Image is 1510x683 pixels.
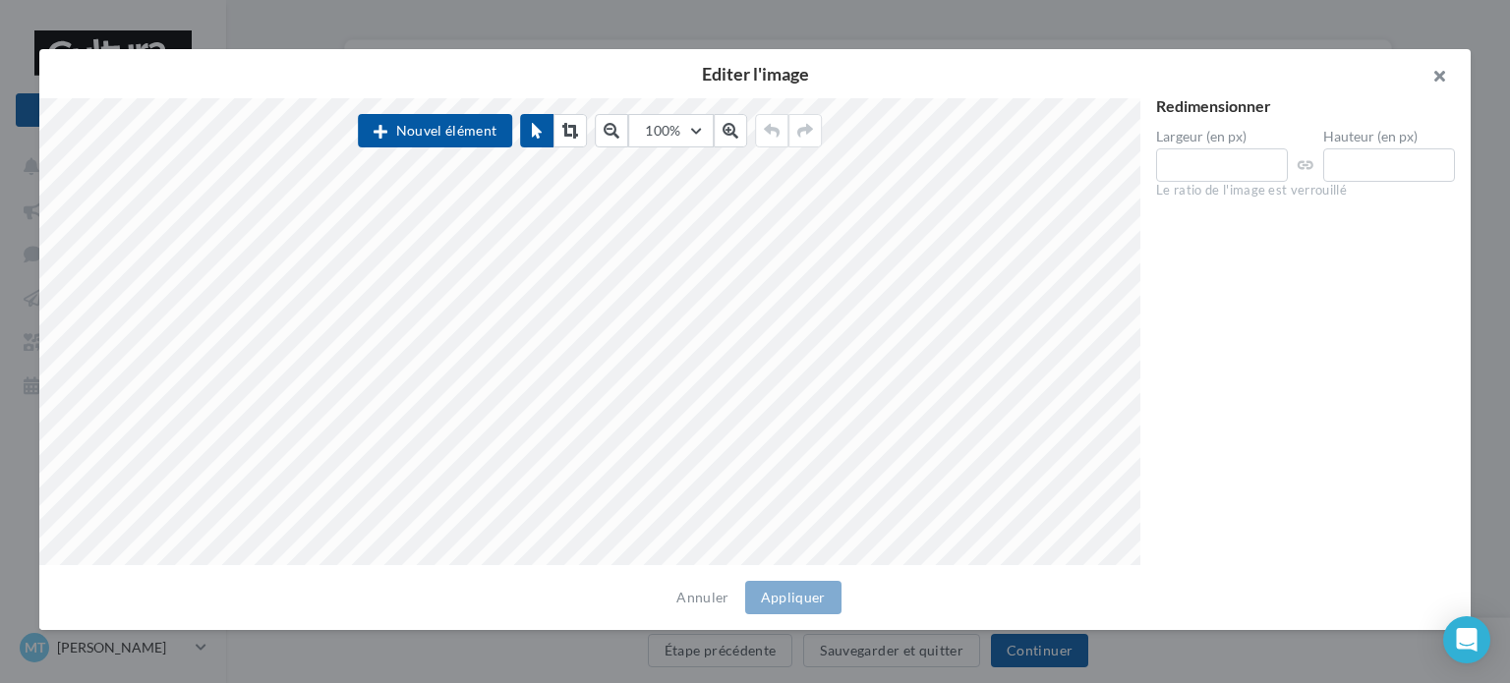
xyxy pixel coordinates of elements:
[1156,130,1288,143] label: Largeur (en px)
[628,114,713,147] button: 100%
[668,586,736,609] button: Annuler
[358,114,512,147] button: Nouvel élément
[1323,130,1455,143] label: Hauteur (en px)
[1156,98,1455,114] div: Redimensionner
[1443,616,1490,663] div: Open Intercom Messenger
[745,581,842,614] button: Appliquer
[71,65,1439,83] h2: Editer l'image
[1156,182,1455,199] div: Le ratio de l'image est verrouillé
